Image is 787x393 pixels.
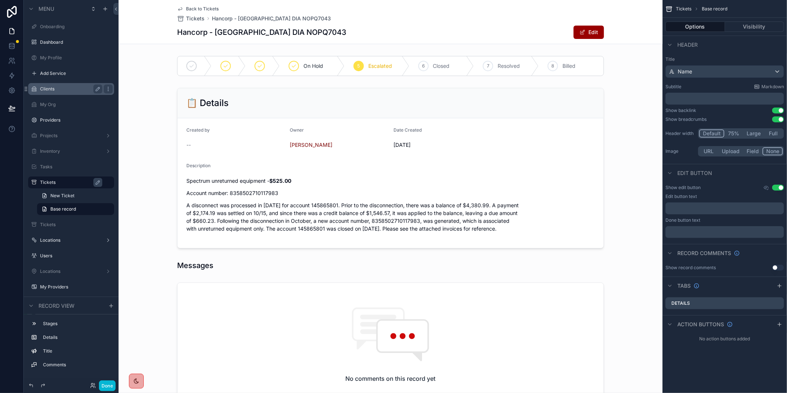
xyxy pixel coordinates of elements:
div: Show breadcrumbs [665,116,707,122]
span: Tickets [676,6,691,12]
label: Tasks [40,164,113,170]
div: scrollable content [24,314,119,378]
label: Tickets [40,222,113,228]
a: New Ticket [37,190,114,202]
label: Edit button text [665,194,697,199]
button: Visibility [725,22,784,32]
div: Show backlink [665,108,696,113]
label: Projects [40,133,102,139]
button: None [763,147,783,155]
label: My Profile [40,55,113,61]
a: Base record [37,203,114,215]
a: Hancorp - [GEOGRAPHIC_DATA] DIA NOPQ7043 [212,15,331,22]
div: scrollable content [665,202,784,214]
label: Providers [40,117,113,123]
span: Edit button [677,169,712,177]
div: scrollable content [665,93,784,105]
label: Locations [40,237,102,243]
button: Full [764,129,783,138]
span: Tabs [677,282,691,290]
span: New Ticket [50,193,74,199]
label: Clients [40,86,99,92]
label: Users [40,253,113,259]
a: Back to Tickets [177,6,219,12]
label: Comments [43,362,111,368]
button: 75% [724,129,743,138]
span: Base record [702,6,727,12]
button: URL [699,147,719,155]
button: Default [699,129,724,138]
span: Record comments [677,250,731,257]
button: Large [743,129,764,138]
span: Name [678,68,692,75]
button: Name [665,65,784,78]
div: Show record comments [665,265,716,271]
span: Menu [39,5,54,13]
label: Onboarding [40,24,113,30]
label: Add Service [40,70,113,76]
span: Base record [50,206,76,212]
button: Upload [719,147,743,155]
button: Edit [574,26,604,39]
span: Markdown [761,84,784,90]
label: Locations [40,268,102,274]
label: Header width [665,131,695,136]
label: Stages [43,321,111,327]
label: Details [43,334,111,340]
label: My Providers [40,284,113,290]
button: Field [743,147,763,155]
label: My Org [40,102,113,108]
label: Title [43,348,111,354]
span: Back to Tickets [186,6,219,12]
a: Markdown [754,84,784,90]
span: Record view [39,302,74,310]
span: Tickets [186,15,205,22]
label: Image [665,148,695,154]
div: No action buttons added [663,333,787,345]
span: Header [677,41,698,49]
label: Title [665,56,784,62]
button: Options [665,22,725,32]
button: Done [99,380,116,391]
label: Details [671,300,690,306]
a: Tickets [177,15,205,22]
label: Dashboard [40,39,113,45]
label: Tickets [40,179,110,185]
span: Action buttons [677,321,724,328]
div: scrollable content [665,226,784,238]
label: Show edit button [665,185,701,191]
label: Done button text [665,217,700,223]
label: Subtitle [665,84,681,90]
label: Inventory [40,148,102,154]
h1: Hancorp - [GEOGRAPHIC_DATA] DIA NOPQ7043 [177,27,346,37]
